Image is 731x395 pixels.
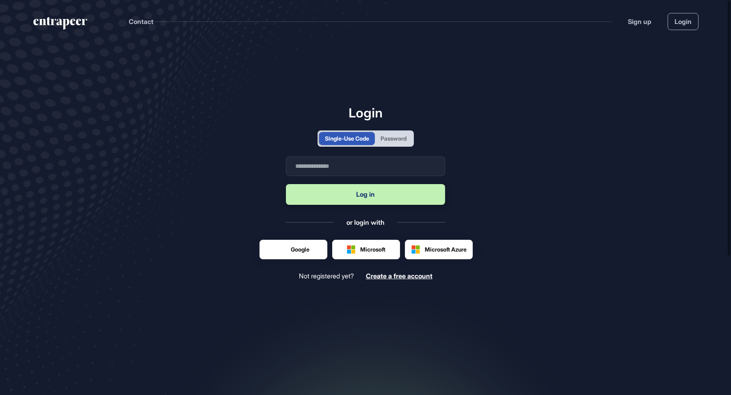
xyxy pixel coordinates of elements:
[286,105,445,120] h1: Login
[286,184,445,205] button: Log in
[628,17,651,26] a: Sign up
[299,272,354,280] span: Not registered yet?
[346,218,385,227] div: or login with
[366,272,433,280] a: Create a free account
[32,17,88,33] a: entrapeer-logo
[668,13,699,30] a: Login
[381,134,407,143] div: Password
[325,134,369,143] div: Single-Use Code
[129,16,154,27] button: Contact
